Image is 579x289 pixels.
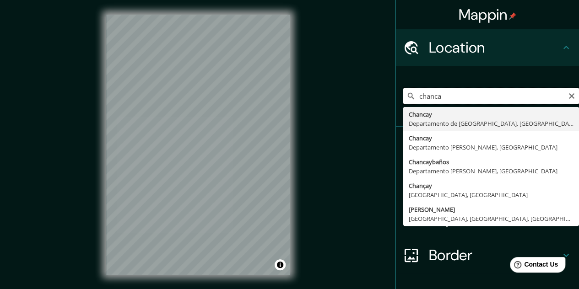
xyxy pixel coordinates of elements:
canvas: Map [106,15,290,275]
iframe: Help widget launcher [498,253,569,279]
button: Clear [568,91,575,100]
div: [GEOGRAPHIC_DATA], [GEOGRAPHIC_DATA], [GEOGRAPHIC_DATA] [409,214,574,223]
div: Location [396,29,579,66]
div: Chançay [409,181,574,190]
h4: Mappin [459,5,517,24]
div: [PERSON_NAME] [409,205,574,214]
div: Style [396,164,579,200]
img: pin-icon.png [509,12,516,20]
div: Chancay [409,110,574,119]
input: Pick your city or area [403,88,579,104]
button: Toggle attribution [275,259,286,270]
div: [GEOGRAPHIC_DATA], [GEOGRAPHIC_DATA] [409,190,574,199]
div: Departamento [PERSON_NAME], [GEOGRAPHIC_DATA] [409,143,574,152]
div: Chancay [409,134,574,143]
div: Border [396,237,579,273]
div: Departamento de [GEOGRAPHIC_DATA], [GEOGRAPHIC_DATA] [409,119,574,128]
h4: Layout [429,209,561,228]
h4: Location [429,38,561,57]
div: Chancaybaños [409,157,574,166]
div: Departamento [PERSON_NAME], [GEOGRAPHIC_DATA] [409,166,574,176]
div: Pins [396,127,579,164]
h4: Border [429,246,561,264]
div: Layout [396,200,579,237]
